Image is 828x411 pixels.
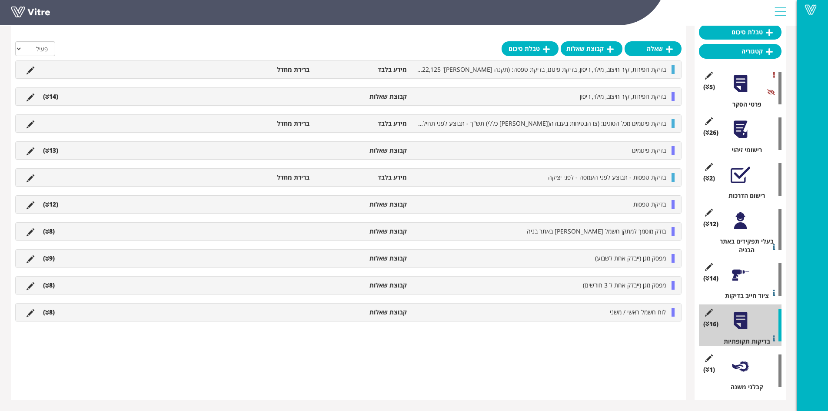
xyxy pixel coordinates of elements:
[502,41,559,56] a: טבלת סיכום
[703,365,715,374] span: (1 )
[705,237,781,254] div: בעלי תפקידים באתר הבניה
[216,119,314,128] li: ברירת מחדל
[39,254,59,263] li: (9 )
[705,100,781,109] div: פרטי הסקר
[314,281,411,290] li: קבוצת שאלות
[595,254,666,262] span: מפסק מגן (ייבדק אחת לשבוע)
[39,227,59,236] li: (8 )
[314,92,411,101] li: קבוצת שאלות
[705,383,781,391] div: קבלני משנה
[705,337,781,346] div: בדיקות תקופתיות
[703,83,715,91] span: (5 )
[314,173,411,182] li: מידע בלבד
[527,227,666,235] span: בודק מוסמך למתקן חשמל [PERSON_NAME] באתר בניה
[39,281,59,290] li: (8 )
[625,41,682,56] a: שאלה
[633,200,666,208] span: בדיקת טפסות
[705,191,781,200] div: רישום הדרכות
[314,227,411,236] li: קבוצת שאלות
[216,65,314,74] li: ברירת מחדל
[561,41,622,56] a: קבוצת שאלות
[705,146,781,154] div: רישומי זיהוי
[548,173,666,181] span: בדיקת טפסות - תבוצע לפני העמסה - לפני יציקה
[39,146,63,155] li: (13 )
[199,119,666,127] span: בדיקת פיגומים מכל הסוגים: (צו הבטיחות בעבודה([PERSON_NAME] כללי) תש"ך - תבוצע לפני תחילת השימוש -...
[699,44,781,59] a: קטגוריה
[583,281,666,289] span: מפסק מגן (ייבדק אחת ל 3 חודשים)
[699,25,781,40] a: טבלת סיכום
[314,119,411,128] li: מידע בלבד
[314,146,411,155] li: קבוצת שאלות
[314,200,411,209] li: קבוצת שאלות
[314,308,411,317] li: קבוצת שאלות
[632,146,666,154] span: בדיקת פיגומים
[39,92,63,101] li: (14 )
[703,220,718,228] span: (12 )
[39,308,59,317] li: (8 )
[703,320,718,328] span: (16 )
[216,173,314,182] li: ברירת מחדל
[580,92,666,100] span: בדיקת חפירות, קיר חיצוב, מילוי, דיפון
[314,65,411,74] li: מידע בלבד
[705,291,781,300] div: ציוד חייב בדיקות
[610,308,666,316] span: לוח חשמל ראשי / משני
[314,254,411,263] li: קבוצת שאלות
[39,200,63,209] li: (12 )
[703,174,715,183] span: (2 )
[703,274,718,283] span: (14 )
[703,128,718,137] span: (26 )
